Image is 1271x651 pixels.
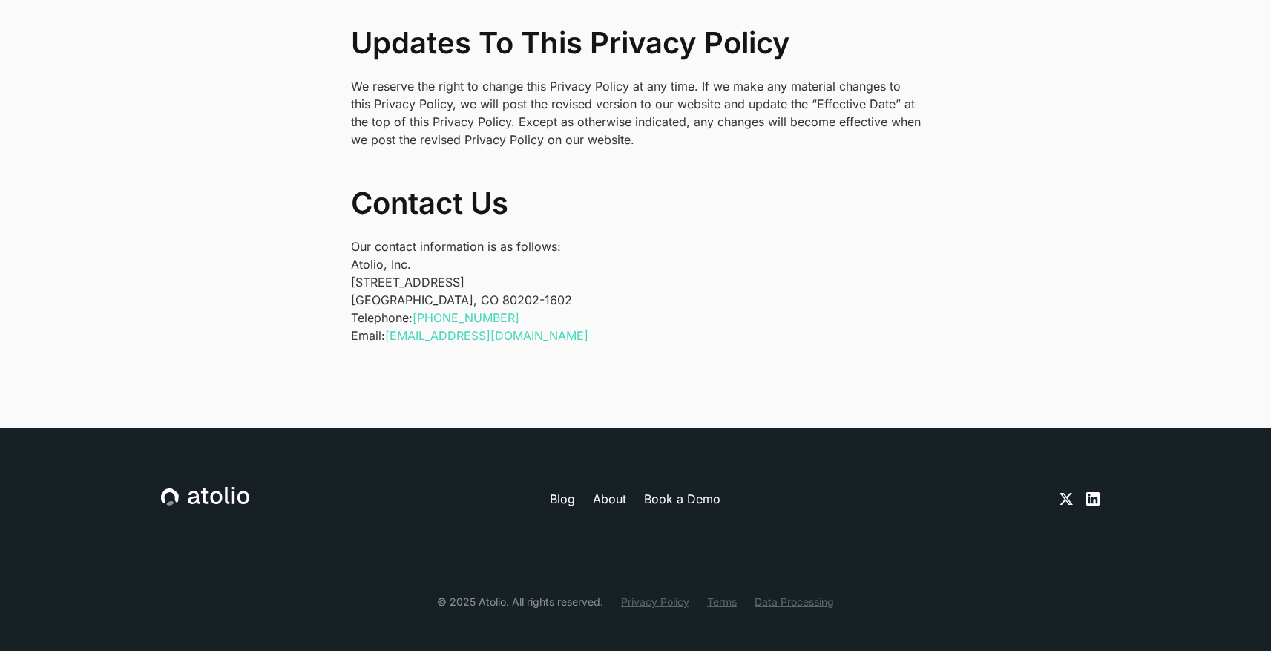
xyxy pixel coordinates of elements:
a: Terms [707,594,737,609]
a: About [593,490,626,508]
h3: Contact Us [351,186,921,221]
a: Blog [550,490,575,508]
a: [EMAIL_ADDRESS][DOMAIN_NAME] [385,328,588,343]
p: Telephone: Email: [351,309,921,344]
a: [PHONE_NUMBER] [413,310,519,325]
div: © 2025 Atolio. All rights reserved. [437,594,603,609]
p: Our contact information is as follows: [351,238,921,255]
h3: Updates To This Privacy Policy [351,25,921,61]
a: Book a Demo [644,490,720,508]
p: We reserve the right to change this Privacy Policy at any time. If we make any material changes t... [351,77,921,148]
a: Data Processing [755,594,834,609]
a: Privacy Policy [621,594,689,609]
iframe: Chat Widget [1197,580,1271,651]
p: Atolio, Inc. [STREET_ADDRESS] [GEOGRAPHIC_DATA], CO 80202-1602 [351,255,921,309]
